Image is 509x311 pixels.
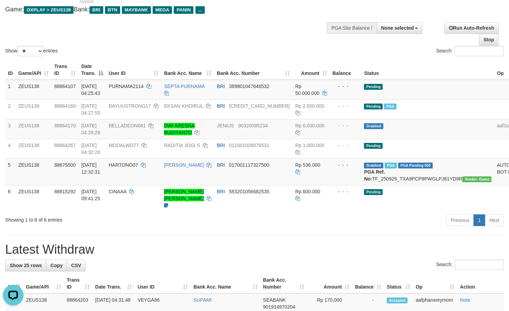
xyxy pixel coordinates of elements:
[5,274,23,293] th: ID: activate to sort column descending
[229,103,290,109] span: Copy 300801042764538 to clipboard
[16,60,51,80] th: Game/API: activate to sort column ascending
[217,84,225,89] span: BRI
[217,162,225,168] span: BRI
[5,158,16,185] td: 5
[5,46,58,56] label: Show entries
[229,143,269,148] span: Copy 011501026076531 to clipboard
[16,119,51,139] td: ZEUS138
[105,6,120,14] span: BTN
[109,103,151,109] span: BAYUUSTRONG17
[455,46,504,56] input: Search:
[81,84,100,96] span: [DATE] 04:25:43
[387,298,407,303] span: Accepted
[135,274,191,293] th: User ID: activate to sort column ascending
[263,304,295,310] span: Copy 901914970204 to clipboard
[327,22,376,34] div: PGA Site Balance /
[413,274,457,293] th: Op: activate to sort column ascending
[78,60,106,80] th: Date Trans.: activate to sort column descending
[333,188,359,195] div: - - -
[54,162,76,168] span: 88675500
[5,6,333,13] h4: Game: Bank:
[377,22,423,34] button: None selected
[217,189,225,194] span: BRI
[263,297,286,303] span: SEABANK
[485,214,504,226] a: Next
[5,260,46,271] a: Show 25 rows
[164,189,204,201] a: [PERSON_NAME] [PERSON_NAME]
[364,123,383,129] span: Grabbed
[16,80,51,100] td: ZEUS138
[109,123,146,128] span: BELLADEON661
[64,274,92,293] th: Trans ID: activate to sort column ascending
[455,260,504,270] input: Search:
[462,176,491,182] span: Vendor URL: https://trx31.1velocity.biz
[24,6,74,14] span: OXPLAY > ZEUS138
[444,22,499,34] a: Run Auto-Refresh
[364,169,385,182] b: PGA Ref. No:
[436,46,504,56] label: Search:
[217,123,234,128] span: JENIUS
[229,84,269,89] span: Copy 389801047646532 to clipboard
[161,60,214,80] th: Bank Acc. Name: activate to sort column ascending
[384,274,413,293] th: Status: activate to sort column ascending
[164,103,203,109] a: EKSAN KHOIRUL
[5,99,16,119] td: 2
[364,163,383,168] span: Grabbed
[229,189,269,194] span: Copy 583201056682535 to clipboard
[381,25,414,31] span: None selected
[122,6,151,14] span: MAYBANK
[364,189,383,195] span: Pending
[164,143,200,148] a: RADITIA JOGI S
[384,104,396,109] span: Marked by aaftrukkakada
[3,3,23,23] button: Open LiveChat chat widget
[361,60,494,80] th: Status
[295,84,319,96] span: Rp 50.000.000
[54,123,76,128] span: 88864170
[10,263,42,268] span: Show 25 rows
[5,139,16,158] td: 4
[364,84,383,90] span: Pending
[364,104,383,109] span: Pending
[17,46,43,56] select: Showentries
[54,189,76,194] span: 88815292
[5,214,207,223] div: Showing 1 to 6 of 6 entries
[214,60,292,80] th: Bank Acc. Number: activate to sort column ascending
[109,189,126,194] span: CINAAA
[229,162,269,168] span: Copy 017001117327500 to clipboard
[238,123,268,128] span: Copy 90320095234 to clipboard
[193,297,212,303] a: SUPAMI
[5,243,504,256] h1: Latest Withdraw
[109,162,138,168] span: HARTONO07
[5,185,16,212] td: 6
[352,274,384,293] th: Balance: activate to sort column ascending
[460,297,470,303] a: Note
[330,60,362,80] th: Balance
[479,34,499,46] a: Stop
[364,143,383,149] span: Pending
[295,103,324,109] span: Rp 2.000.000
[295,162,320,168] span: Rp 536.000
[217,103,225,109] span: BRI
[457,274,504,293] th: Action
[195,6,205,14] span: ...
[54,103,76,109] span: 88864160
[295,189,320,194] span: Rp 600.000
[260,274,307,293] th: Bank Acc. Number: activate to sort column ascending
[81,123,100,135] span: [DATE] 04:28:28
[81,162,100,175] span: [DATE] 12:32:31
[153,6,172,14] span: MEGA
[295,123,324,128] span: Rp 6.000.000
[333,122,359,129] div: - - -
[50,263,63,268] span: Copy
[5,119,16,139] td: 3
[46,260,67,271] a: Copy
[54,84,76,89] span: 88864107
[67,260,86,271] a: CSV
[333,103,359,109] div: - - -
[292,60,330,80] th: Amount: activate to sort column ascending
[473,214,485,226] a: 1
[385,163,397,168] span: Marked by aaftrukkakada
[191,274,260,293] th: Bank Acc. Name: activate to sort column ascending
[109,143,139,148] span: MODALWD77
[164,84,204,89] a: SEPTA PURNAMA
